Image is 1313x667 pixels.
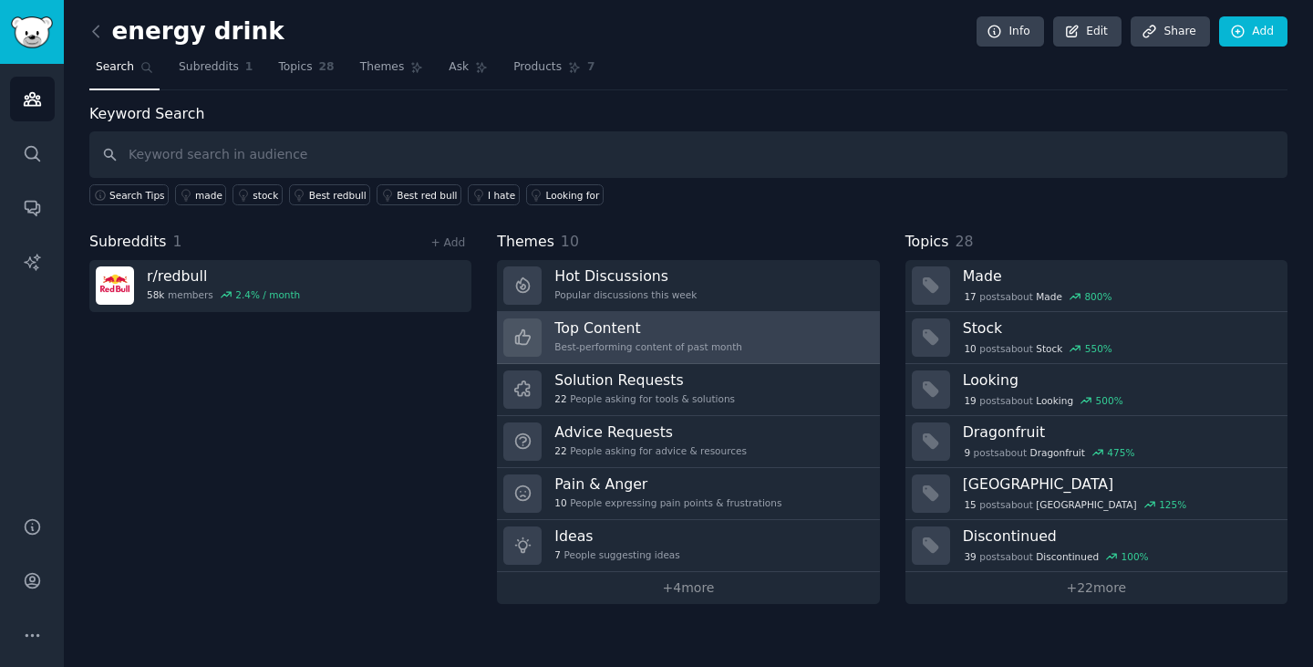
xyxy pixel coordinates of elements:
div: 125 % [1159,498,1186,511]
span: Dragonfruit [1030,446,1085,459]
div: Best redbull [309,189,367,202]
h3: Discontinued [963,526,1275,546]
a: Dragonfruit9postsaboutDragonfruit475% [905,416,1287,468]
div: I hate [488,189,515,202]
div: 550 % [1085,342,1112,355]
div: Best-performing content of past month [554,340,742,353]
h3: Advice Requests [554,422,747,442]
span: 22 [554,392,566,405]
a: Best redbull [289,184,370,205]
h3: Ideas [554,526,679,546]
span: Products [513,59,562,76]
div: post s about [963,340,1114,357]
span: Discontinued [1036,550,1099,563]
h3: Stock [963,318,1275,338]
span: 7 [554,548,561,561]
div: members [147,288,300,301]
div: People asking for advice & resources [554,444,747,457]
span: 19 [964,394,976,407]
div: Looking for [546,189,600,202]
h3: Pain & Anger [554,474,781,494]
span: 10 [561,233,579,250]
a: Edit [1053,16,1122,47]
label: Keyword Search [89,105,204,122]
div: 800 % [1084,290,1111,303]
a: Hot DiscussionsPopular discussions this week [497,260,879,312]
a: Top ContentBest-performing content of past month [497,312,879,364]
span: Subreddits [179,59,239,76]
img: redbull [96,266,134,305]
a: [GEOGRAPHIC_DATA]15postsabout[GEOGRAPHIC_DATA]125% [905,468,1287,520]
h3: Top Content [554,318,742,338]
a: Advice Requests22People asking for advice & resources [497,416,879,468]
a: +4more [497,572,879,604]
span: Search [96,59,134,76]
h3: Hot Discussions [554,266,697,286]
span: 28 [319,59,335,76]
a: r/redbull58kmembers2.4% / month [89,260,471,312]
div: People suggesting ideas [554,548,679,561]
a: Made17postsaboutMade800% [905,260,1287,312]
a: Best red bull [377,184,461,205]
a: Looking19postsaboutLooking500% [905,364,1287,416]
a: Discontinued39postsaboutDiscontinued100% [905,520,1287,572]
span: Themes [497,231,554,254]
span: 22 [554,444,566,457]
span: 1 [173,233,182,250]
div: post s about [963,392,1125,409]
div: post s about [963,548,1151,565]
a: Subreddits1 [172,53,259,90]
div: 2.4 % / month [235,288,300,301]
h3: Made [963,266,1275,286]
a: Themes [354,53,430,90]
span: 58k [147,288,164,301]
h3: r/ redbull [147,266,300,286]
a: Share [1131,16,1209,47]
input: Keyword search in audience [89,131,1287,178]
a: +22more [905,572,1287,604]
button: Search Tips [89,184,169,205]
h3: Solution Requests [554,370,735,390]
h3: [GEOGRAPHIC_DATA] [963,474,1275,494]
a: Search [89,53,160,90]
div: post s about [963,496,1188,513]
div: post s about [963,444,1136,461]
div: 475 % [1107,446,1134,459]
a: Add [1219,16,1287,47]
div: made [195,189,222,202]
h2: energy drink [89,17,284,47]
span: [GEOGRAPHIC_DATA] [1036,498,1136,511]
div: Popular discussions this week [554,288,697,301]
div: 500 % [1096,394,1123,407]
a: Pain & Anger10People expressing pain points & frustrations [497,468,879,520]
a: Solution Requests22People asking for tools & solutions [497,364,879,416]
span: 7 [587,59,595,76]
span: Looking [1036,394,1073,407]
h3: Dragonfruit [963,422,1275,442]
a: + Add [430,236,465,249]
img: GummySearch logo [11,16,53,48]
span: 9 [964,446,970,459]
a: Products7 [507,53,601,90]
span: 28 [955,233,973,250]
div: 100 % [1122,550,1149,563]
span: Ask [449,59,469,76]
div: Best red bull [397,189,457,202]
div: post s about [963,288,1114,305]
span: Themes [360,59,405,76]
a: Topics28 [272,53,340,90]
span: Stock [1036,342,1062,355]
span: Topics [905,231,949,254]
span: 39 [964,550,976,563]
a: Ideas7People suggesting ideas [497,520,879,572]
div: stock [253,189,278,202]
a: stock [233,184,282,205]
span: 17 [964,290,976,303]
a: made [175,184,226,205]
a: Ask [442,53,494,90]
span: 15 [964,498,976,511]
span: Subreddits [89,231,167,254]
span: Made [1036,290,1062,303]
span: Search Tips [109,189,165,202]
h3: Looking [963,370,1275,390]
